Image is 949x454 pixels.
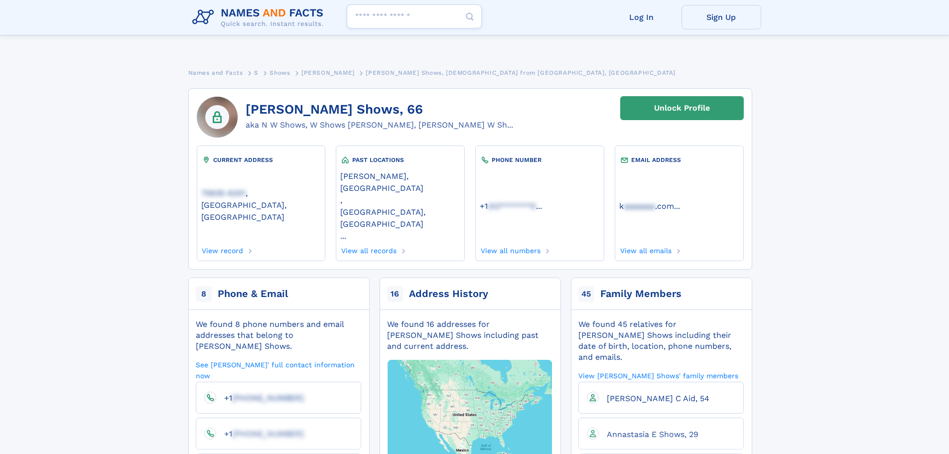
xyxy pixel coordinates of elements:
span: aaaaaaa [624,201,655,211]
a: ... [480,201,599,211]
span: Annastasia E Shows, 29 [607,430,698,439]
span: [PHONE_NUMBER] [232,393,304,403]
a: View [PERSON_NAME] Shows' family members [578,371,738,380]
a: [PERSON_NAME] [301,66,355,79]
a: Annastasia E Shows, 29 [599,429,698,439]
div: CURRENT ADDRESS [201,155,321,165]
a: [PERSON_NAME] C Aid, 54 [599,393,709,403]
span: S [254,69,259,76]
span: Shows [270,69,290,76]
a: Log In [602,5,681,29]
a: View all emails [619,244,672,255]
a: Shows [270,66,290,79]
a: [PERSON_NAME], [GEOGRAPHIC_DATA] [340,170,460,193]
a: View all numbers [480,244,541,255]
span: 16 [387,286,403,302]
div: Unlock Profile [654,97,710,120]
a: ... [619,201,739,211]
span: 75835-6201 [201,188,246,198]
a: See [PERSON_NAME]' full contact information now [196,360,361,380]
span: 8 [196,286,212,302]
a: +1[PHONE_NUMBER] [216,429,304,438]
div: Phone & Email [218,287,288,301]
a: Sign Up [681,5,761,29]
a: S [254,66,259,79]
a: [GEOGRAPHIC_DATA], [GEOGRAPHIC_DATA] [340,206,460,229]
span: [PERSON_NAME] C Aid, 54 [607,394,709,403]
div: PHONE NUMBER [480,155,599,165]
div: We found 8 phone numbers and email addresses that belong to [PERSON_NAME] Shows. [196,319,361,352]
a: Unlock Profile [620,96,744,120]
div: We found 45 relatives for [PERSON_NAME] Shows including their date of birth, location, phone numb... [578,319,744,363]
a: kaaaaaaa.com [619,200,674,211]
span: 45 [578,286,594,302]
a: Names and Facts [188,66,243,79]
div: Family Members [600,287,681,301]
div: We found 16 addresses for [PERSON_NAME] Shows including past and current address. [387,319,552,352]
a: 75835-6201, [GEOGRAPHIC_DATA], [GEOGRAPHIC_DATA] [201,187,321,222]
h1: [PERSON_NAME] Shows, 66 [246,102,513,117]
div: aka N W Shows, W Shows [PERSON_NAME], [PERSON_NAME] W Sh... [246,119,513,131]
span: [PERSON_NAME] Shows, [DEMOGRAPHIC_DATA] from [GEOGRAPHIC_DATA], [GEOGRAPHIC_DATA] [366,69,676,76]
img: Logo Names and Facts [188,4,332,31]
div: , [340,165,460,244]
div: Address History [409,287,488,301]
div: PAST LOCATIONS [340,155,460,165]
button: Search Button [458,4,482,29]
div: EMAIL ADDRESS [619,155,739,165]
a: View record [201,244,244,255]
a: View all records [340,244,397,255]
a: ... [340,231,460,241]
span: [PHONE_NUMBER] [232,429,304,439]
a: +1[PHONE_NUMBER] [216,393,304,402]
input: search input [347,4,482,28]
span: [PERSON_NAME] [301,69,355,76]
